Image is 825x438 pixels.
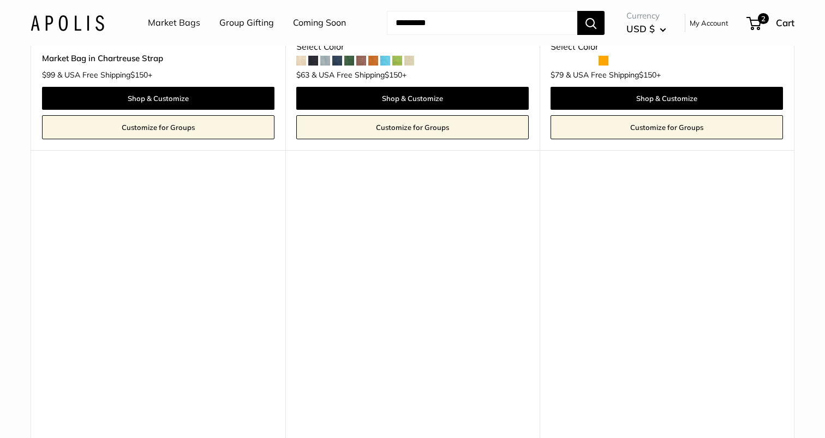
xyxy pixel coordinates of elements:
[551,115,783,139] a: Customize for Groups
[296,115,529,139] a: Customize for Groups
[387,11,577,35] input: Search...
[130,70,148,80] span: $150
[758,13,769,24] span: 2
[296,39,529,55] div: Select Color
[42,87,274,110] a: Shop & Customize
[551,177,783,410] a: Market Tote in CognacMarket Tote in Cognac
[42,115,274,139] a: Customize for Groups
[42,177,274,410] a: Market Bag in ChartreuseMarket Bag in Chartreuse
[219,15,274,31] a: Group Gifting
[776,17,794,28] span: Cart
[296,70,309,80] span: $63
[57,71,152,79] span: & USA Free Shipping +
[385,70,402,80] span: $150
[42,52,274,64] a: Market Bag in Chartreuse Strap
[577,11,605,35] button: Search
[690,16,728,29] a: My Account
[296,87,529,110] a: Shop & Customize
[148,15,200,31] a: Market Bags
[626,23,655,34] span: USD $
[748,14,794,32] a: 2 Cart
[626,20,666,38] button: USD $
[551,39,783,55] div: Select Color
[293,15,346,31] a: Coming Soon
[31,15,104,31] img: Apolis
[639,70,656,80] span: $150
[42,70,55,80] span: $99
[626,8,666,23] span: Currency
[312,71,406,79] span: & USA Free Shipping +
[551,87,783,110] a: Shop & Customize
[551,70,564,80] span: $79
[566,71,661,79] span: & USA Free Shipping +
